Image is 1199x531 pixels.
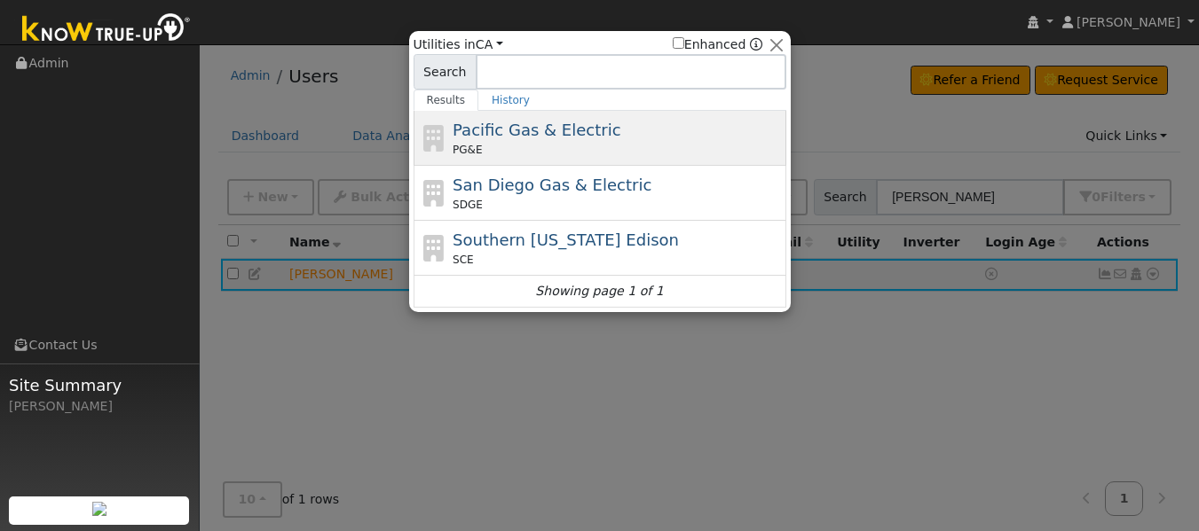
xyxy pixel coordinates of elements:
i: Showing page 1 of 1 [535,282,663,301]
span: SCE [453,252,474,268]
span: [PERSON_NAME] [1077,15,1180,29]
span: Site Summary [9,373,190,397]
input: Enhanced [673,37,684,49]
a: History [478,90,543,111]
a: Results [414,90,479,111]
span: Utilities in [414,35,503,54]
a: Enhanced Providers [750,37,762,51]
span: San Diego Gas & Electric [453,176,651,194]
img: retrieve [92,502,106,516]
span: Show enhanced providers [673,35,763,54]
div: [PERSON_NAME] [9,397,190,416]
img: Know True-Up [13,10,200,50]
a: CA [476,37,503,51]
label: Enhanced [673,35,746,54]
span: Search [414,54,477,90]
span: PG&E [453,142,482,158]
span: Southern [US_STATE] Edison [453,230,679,249]
span: SDGE [453,197,483,213]
span: Pacific Gas & Electric [453,121,620,139]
